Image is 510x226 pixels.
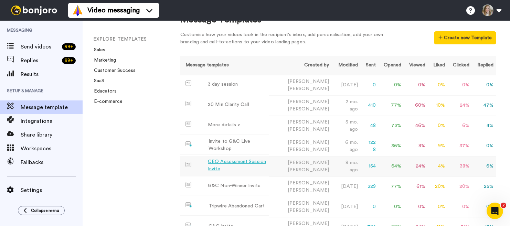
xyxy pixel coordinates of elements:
td: 6 % [472,156,496,176]
td: 154 [361,156,379,176]
span: Message template [21,103,83,111]
td: 0 % [379,197,404,217]
th: Clicked [448,56,472,75]
td: 24 % [404,156,428,176]
td: [PERSON_NAME] [269,116,332,136]
div: CEO Assessment Session Invite [208,158,266,173]
td: 6 mo. ago [332,136,361,156]
img: Message-temps.svg [185,80,191,86]
div: G&C Non-Winner Invite [208,182,261,190]
span: [PERSON_NAME] [288,107,329,111]
img: Message-temps.svg [185,182,191,187]
td: 0 % [472,197,496,217]
a: E-commerce [90,99,123,104]
div: 20 Min Clarity Call [208,101,249,108]
td: [PERSON_NAME] [269,95,332,116]
a: Educators [90,89,117,94]
img: vm-color.svg [72,5,83,16]
td: 8 mo. ago [332,156,361,176]
div: Customise how your videos look in the recipient's inbox, add personalisation, add your own brandi... [180,31,394,46]
button: Create new Template [434,31,496,44]
td: 8 % [404,136,428,156]
td: 36 % [379,136,404,156]
span: Results [21,70,83,78]
td: 38 % [448,156,472,176]
td: 10 % [428,95,448,116]
span: [PERSON_NAME] [288,86,329,91]
td: [DATE] [332,197,361,217]
td: 20 % [448,176,472,197]
div: More details > [208,121,240,129]
th: Opened [379,56,404,75]
td: 37 % [448,136,472,156]
span: Collapse menu [31,208,59,213]
td: 5 mo. ago [332,116,361,136]
td: 0 % [404,75,428,95]
th: Modified [332,56,361,75]
span: [PERSON_NAME] [288,208,329,213]
td: [PERSON_NAME] [269,176,332,197]
a: Marketing [90,58,116,63]
td: [DATE] [332,75,361,95]
span: Workspaces [21,144,83,153]
td: 24 % [448,95,472,116]
td: 0 % [379,75,404,95]
td: 0 % [448,197,472,217]
td: 0 % [428,197,448,217]
span: [PERSON_NAME] [288,127,329,132]
td: 73 % [379,116,404,136]
span: Replies [21,56,59,65]
span: Fallbacks [21,158,83,166]
td: 77 % [379,95,404,116]
img: bj-logo-header-white.svg [8,6,60,15]
td: 0 % [428,116,448,136]
td: 6 % [448,116,472,136]
td: 46 % [404,116,428,136]
td: 329 [361,176,379,197]
img: Message-temps.svg [185,121,191,127]
th: Viewed [404,56,428,75]
th: Created by [269,56,332,75]
td: [PERSON_NAME] [269,197,332,217]
td: 0 % [404,197,428,217]
td: 60 % [404,95,428,116]
span: Integrations [21,117,83,125]
span: Send videos [21,43,59,51]
iframe: Intercom live chat [487,203,503,219]
td: 4 % [428,156,448,176]
span: Video messaging [87,6,140,15]
div: 3 day session [208,81,238,88]
th: Message templates [180,56,269,75]
img: nextgen-template.svg [185,202,192,208]
div: 99 + [62,57,76,64]
td: 1228 [361,136,379,156]
th: Sent [361,56,379,75]
td: 0 % [472,75,496,95]
td: 2 mo. ago [332,95,361,116]
img: nextgen-template.svg [185,141,192,147]
td: 25 % [472,176,496,197]
td: 4 % [472,116,496,136]
span: [PERSON_NAME] [288,188,329,193]
td: [DATE] [332,176,361,197]
button: Collapse menu [18,206,65,215]
div: Invite to G&C Live Workshop [209,138,266,152]
td: 64 % [379,156,404,176]
span: Share library [21,131,83,139]
td: 61 % [404,176,428,197]
th: Replied [472,56,496,75]
span: [PERSON_NAME] [288,147,329,152]
a: Sales [90,47,105,52]
td: [PERSON_NAME] [269,156,332,176]
td: 0 [361,197,379,217]
span: Settings [21,186,83,194]
td: 410 [361,95,379,116]
li: EXPLORE TEMPLATES [93,36,186,43]
td: 0 [361,75,379,95]
a: SaaS [90,78,104,83]
td: 0 % [472,136,496,156]
img: Message-temps.svg [185,162,191,167]
a: Customer Success [90,68,136,73]
span: [PERSON_NAME] [288,168,329,172]
td: 9 % [428,136,448,156]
